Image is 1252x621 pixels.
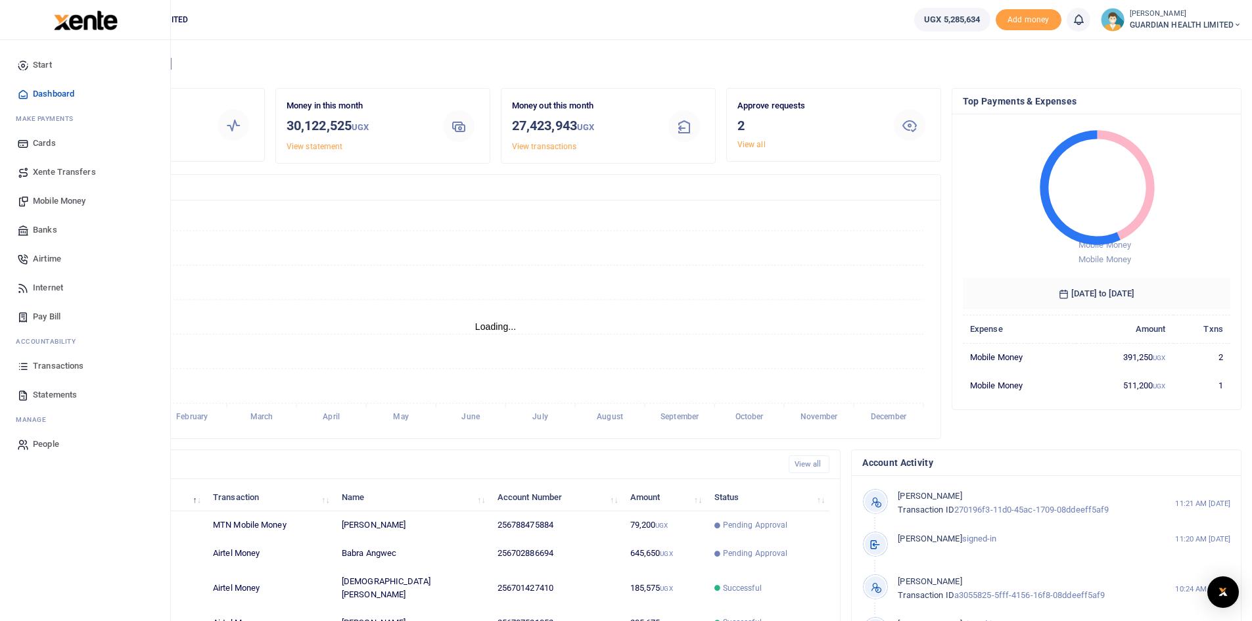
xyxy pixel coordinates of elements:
span: People [33,438,59,451]
th: Amount: activate to sort column ascending [622,483,707,511]
tspan: June [461,413,480,422]
li: Toup your wallet [996,9,1061,31]
h4: Hello [PERSON_NAME] [50,57,1241,71]
span: countability [26,336,76,346]
a: Start [11,51,160,80]
h6: [DATE] to [DATE] [963,278,1230,310]
a: Statements [11,380,160,409]
text: Loading... [475,321,517,332]
td: [DEMOGRAPHIC_DATA][PERSON_NAME] [335,568,490,609]
span: [PERSON_NAME] [898,534,962,543]
tspan: May [393,413,408,422]
span: Statements [33,388,77,402]
span: Banks [33,223,57,237]
h4: Account Activity [862,455,1230,470]
a: View statement [287,142,342,151]
a: Pay Bill [11,302,160,331]
a: Internet [11,273,160,302]
img: profile-user [1101,8,1124,32]
a: Cards [11,129,160,158]
span: GUARDIAN HEALTH LIMITED [1130,19,1241,31]
span: Mobile Money [33,195,85,208]
small: UGX [655,522,668,529]
td: MTN Mobile Money [206,511,335,540]
tspan: April [323,413,339,422]
a: People [11,430,160,459]
span: Pending Approval [723,519,788,531]
p: Money out this month [512,99,654,113]
a: View all [789,455,830,473]
span: Pending Approval [723,547,788,559]
a: Xente Transfers [11,158,160,187]
span: Successful [723,582,762,594]
th: Expense [963,315,1077,343]
td: Airtel Money [206,568,335,609]
small: 11:21 AM [DATE] [1175,498,1230,509]
th: Status: activate to sort column ascending [707,483,829,511]
h4: Recent Transactions [61,457,778,472]
span: Add money [996,9,1061,31]
small: UGX [660,585,672,592]
small: 11:20 AM [DATE] [1175,534,1230,545]
small: 10:24 AM [DATE] [1175,584,1230,595]
small: UGX [352,122,369,132]
h3: 2 [737,116,879,135]
th: Amount [1077,315,1173,343]
span: anage [22,415,47,425]
h4: Top Payments & Expenses [963,94,1230,108]
p: 270196f3-11d0-45ac-1709-08ddeeff5af9 [898,490,1147,517]
th: Transaction: activate to sort column ascending [206,483,335,511]
small: UGX [660,550,672,557]
td: 185,575 [622,568,707,609]
h3: 27,423,943 [512,116,654,137]
span: Mobile Money [1078,254,1131,264]
div: Open Intercom Messenger [1207,576,1239,608]
li: M [11,108,160,129]
td: [PERSON_NAME] [335,511,490,540]
a: profile-user [PERSON_NAME] GUARDIAN HEALTH LIMITED [1101,8,1241,32]
span: ake Payments [22,114,74,124]
td: Mobile Money [963,343,1077,371]
tspan: August [597,413,623,422]
li: Wallet ballance [909,8,995,32]
th: Txns [1173,315,1230,343]
a: Airtime [11,244,160,273]
a: Banks [11,216,160,244]
td: 511,200 [1077,371,1173,399]
a: View all [737,140,766,149]
span: [PERSON_NAME] [898,576,962,586]
h3: 30,122,525 [287,116,429,137]
small: UGX [577,122,594,132]
td: 391,250 [1077,343,1173,371]
small: [PERSON_NAME] [1130,9,1241,20]
tspan: February [176,413,208,422]
span: Start [33,58,52,72]
span: Internet [33,281,63,294]
tspan: October [735,413,764,422]
td: 1 [1173,371,1230,399]
a: Transactions [11,352,160,380]
span: Dashboard [33,87,74,101]
tspan: September [661,413,699,422]
td: 2 [1173,343,1230,371]
a: Add money [996,14,1061,24]
span: UGX 5,285,634 [924,13,980,26]
td: 79,200 [622,511,707,540]
a: Mobile Money [11,187,160,216]
th: Name: activate to sort column ascending [335,483,490,511]
tspan: December [871,413,907,422]
td: Airtel Money [206,540,335,568]
a: UGX 5,285,634 [914,8,990,32]
img: logo-large [54,11,118,30]
span: Transaction ID [898,505,954,515]
h4: Transactions Overview [61,180,930,195]
p: Approve requests [737,99,879,113]
p: signed-in [898,532,1147,546]
td: 256702886694 [490,540,623,568]
span: Pay Bill [33,310,60,323]
td: 256788475884 [490,511,623,540]
p: Money in this month [287,99,429,113]
span: Cards [33,137,56,150]
a: Dashboard [11,80,160,108]
td: 645,650 [622,540,707,568]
